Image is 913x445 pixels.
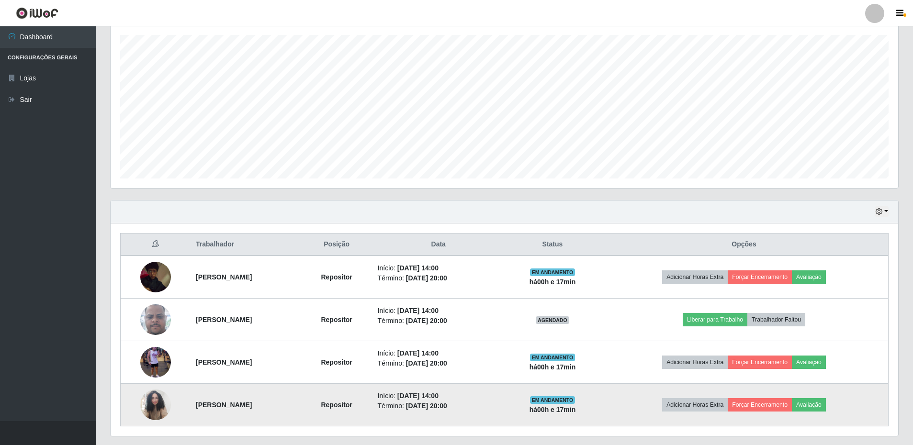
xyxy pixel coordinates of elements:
[321,316,352,323] strong: Repositor
[196,316,252,323] strong: [PERSON_NAME]
[372,234,505,256] th: Data
[530,268,575,276] span: EM ANDAMENTO
[728,398,792,412] button: Forçar Encerramento
[536,316,569,324] span: AGENDADO
[378,316,499,326] li: Término:
[792,270,826,284] button: Avaliação
[397,349,439,357] time: [DATE] 14:00
[747,313,805,326] button: Trabalhador Faltou
[406,274,447,282] time: [DATE] 20:00
[140,286,171,354] img: 1754928173692.jpeg
[530,354,575,361] span: EM ANDAMENTO
[662,270,728,284] button: Adicionar Horas Extra
[662,398,728,412] button: Adicionar Horas Extra
[378,306,499,316] li: Início:
[16,7,58,19] img: CoreUI Logo
[530,278,576,286] strong: há 00 h e 17 min
[378,263,499,273] li: Início:
[378,273,499,283] li: Término:
[530,406,576,413] strong: há 00 h e 17 min
[505,234,600,256] th: Status
[378,391,499,401] li: Início:
[140,258,171,296] img: 1747856587825.jpeg
[792,398,826,412] button: Avaliação
[196,273,252,281] strong: [PERSON_NAME]
[302,234,372,256] th: Posição
[406,359,447,367] time: [DATE] 20:00
[196,401,252,409] strong: [PERSON_NAME]
[530,363,576,371] strong: há 00 h e 17 min
[378,401,499,411] li: Término:
[406,317,447,324] time: [DATE] 20:00
[406,402,447,410] time: [DATE] 20:00
[683,313,747,326] button: Liberar para Trabalho
[728,270,792,284] button: Forçar Encerramento
[321,401,352,409] strong: Repositor
[378,358,499,368] li: Término:
[321,273,352,281] strong: Repositor
[397,307,439,314] time: [DATE] 14:00
[530,396,575,404] span: EM ANDAMENTO
[190,234,302,256] th: Trabalhador
[662,356,728,369] button: Adicionar Horas Extra
[397,392,439,400] time: [DATE] 14:00
[196,358,252,366] strong: [PERSON_NAME]
[321,358,352,366] strong: Repositor
[140,335,171,389] img: 1755799351460.jpeg
[140,384,171,425] img: 1757013088043.jpeg
[397,264,439,272] time: [DATE] 14:00
[600,234,888,256] th: Opções
[792,356,826,369] button: Avaliação
[378,348,499,358] li: Início:
[728,356,792,369] button: Forçar Encerramento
